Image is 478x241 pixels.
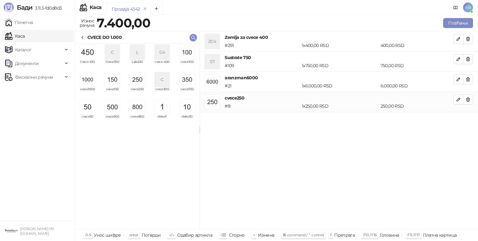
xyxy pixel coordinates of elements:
[32,5,62,11] span: 3.11.3-fd0d8d3
[379,42,455,49] div: 400,00 RSD
[142,231,161,239] div: Потврди
[5,16,33,29] a: Почетна
[77,60,97,70] span: Cvece 450
[301,62,379,69] div: 1 x 750,00 RSD
[443,18,473,28] button: Плаћање
[78,17,96,29] div: Износ рачуна
[225,34,453,41] h4: Zemlja za cvece 400
[5,30,25,42] a: Каса
[363,233,377,237] span: F10 / F16
[130,100,145,114] img: Slika
[17,4,32,11] span: Бади
[141,6,149,12] button: remove
[221,233,226,237] span: ⌫
[301,103,379,109] div: 1 x 250,00 RSD
[130,72,145,87] img: Slika
[180,72,194,87] img: Slika
[15,57,39,70] span: Документи
[102,88,122,97] span: cvece150
[87,34,122,41] div: CVECE DO 1.000
[90,5,101,10] div: Каса
[127,60,147,70] span: Lala220
[155,100,170,114] img: Slika
[102,60,122,70] span: Cvece550
[223,42,301,49] div: # 291
[130,45,145,60] div: L
[380,231,399,239] div: Готовина
[258,231,274,239] div: Измена
[225,54,453,61] h4: Sustrate 750
[407,233,419,237] span: F11 / F17
[105,100,120,114] img: Slika
[5,225,17,237] img: 64x64-companyLogo-0e2e8aaa-0bd2-431b-8613-6e3c65811325.png
[463,2,473,12] span: EB
[205,34,220,49] div: ZC4
[223,82,301,89] div: # 21
[379,82,455,89] div: 6.000,00 RSD
[451,2,461,12] a: Документација
[20,227,54,236] small: [PERSON_NAME] PR [DOMAIN_NAME]
[80,45,95,60] img: Slika
[177,231,212,239] div: Одабир артикла
[180,45,194,60] img: Slika
[177,88,197,97] span: cvece350
[15,71,53,83] span: Фискални рачуни
[229,231,245,239] div: Сторно
[150,2,163,15] button: Add tab
[105,45,120,60] div: C
[205,54,220,69] div: S7
[423,231,457,239] div: Платна картица
[152,60,172,70] span: cvece 400
[334,231,355,239] div: Претрага
[283,233,324,237] span: ⌘ command / ⌃ control
[225,74,453,81] h4: aranzman6000
[301,82,379,89] div: 1 x 6.000,00 RSD
[77,115,97,124] span: cvece50
[97,15,150,30] strong: 7.400,00
[85,233,91,237] span: 0-9
[127,88,147,97] span: cvece250
[105,72,120,87] img: Slika
[80,72,95,87] img: Slika
[177,60,197,70] span: cvece100
[169,233,174,237] span: ↑/↓
[177,115,197,124] span: dekor10
[223,103,301,109] div: # 8
[152,88,172,97] span: cvece300
[379,103,455,109] div: 250,00 RSD
[15,44,32,56] span: Каталог
[180,100,194,114] img: Slika
[225,95,453,101] h4: cvece250
[155,72,170,87] div: C
[301,42,379,49] div: 1 x 400,00 RSD
[330,233,331,237] span: f
[155,45,170,60] div: C4
[223,62,301,69] div: # 109
[75,44,199,229] div: grid
[4,2,14,12] img: Logo
[94,231,121,239] div: Унос шифре
[253,233,255,237] span: +
[80,100,95,114] img: Slika
[127,115,147,124] span: cvece800
[129,233,138,237] span: enter
[112,6,140,12] div: Продаја 4342
[77,88,97,97] span: cvece1000
[102,115,122,124] span: cvece500
[379,62,455,69] div: 750,00 RSD
[152,115,172,124] span: dekor1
